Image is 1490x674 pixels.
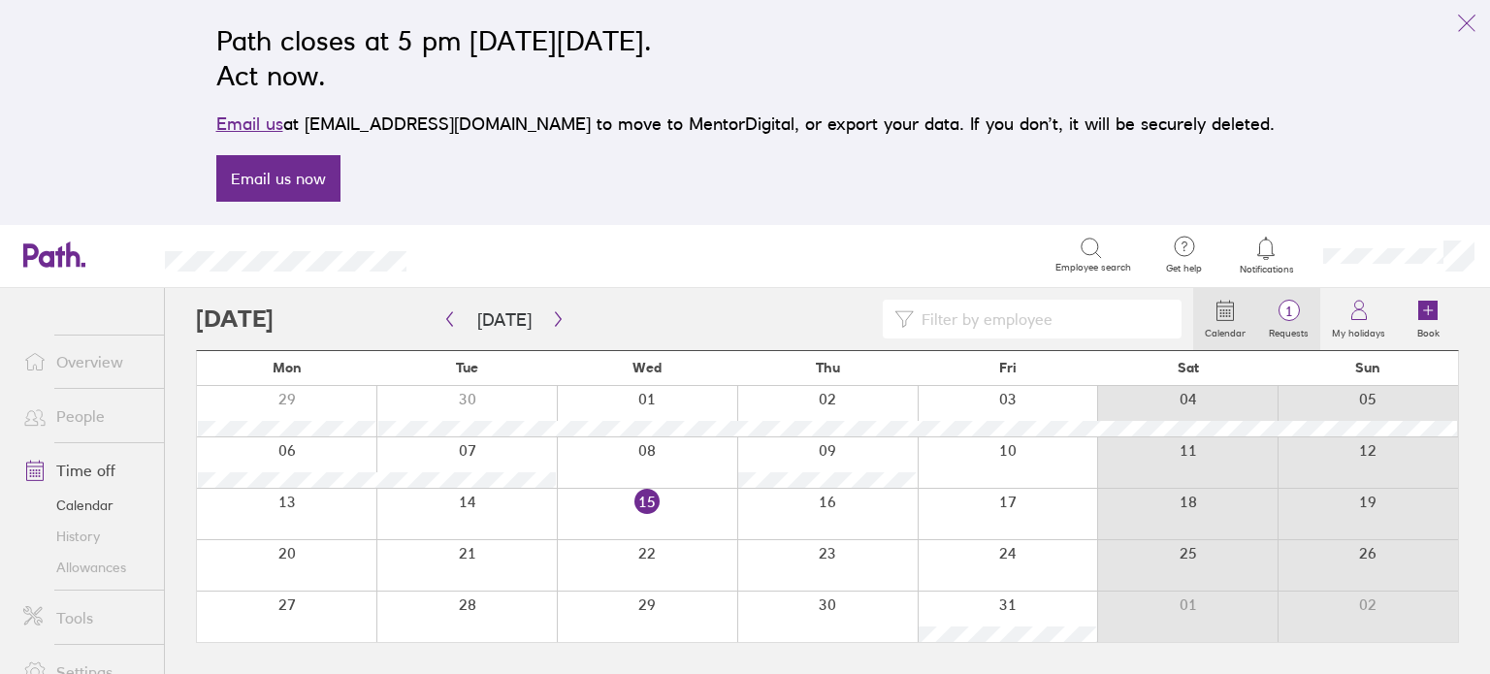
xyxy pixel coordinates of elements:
a: 1Requests [1257,288,1320,350]
label: Book [1406,322,1451,339]
span: 1 [1257,304,1320,319]
span: Tue [456,360,478,375]
h2: Path closes at 5 pm [DATE][DATE]. Act now. [216,23,1275,93]
span: Fri [999,360,1017,375]
span: Get help [1152,263,1215,274]
p: at [EMAIL_ADDRESS][DOMAIN_NAME] to move to MentorDigital, or export your data. If you don’t, it w... [216,111,1275,138]
a: Email us [216,113,283,134]
button: [DATE] [462,304,547,336]
label: Requests [1257,322,1320,339]
a: Allowances [8,552,164,583]
span: Wed [632,360,662,375]
a: Notifications [1235,235,1298,275]
a: Calendar [1193,288,1257,350]
a: Calendar [8,490,164,521]
a: History [8,521,164,552]
a: Email us now [216,155,340,202]
span: Mon [273,360,302,375]
input: Filter by employee [914,301,1170,337]
label: Calendar [1193,322,1257,339]
a: People [8,397,164,435]
a: Time off [8,451,164,490]
span: Notifications [1235,264,1298,275]
label: My holidays [1320,322,1397,339]
a: My holidays [1320,288,1397,350]
div: Search [459,245,508,263]
a: Tools [8,598,164,637]
span: Employee search [1055,262,1131,273]
span: Thu [816,360,840,375]
span: Sun [1355,360,1380,375]
a: Book [1397,288,1459,350]
a: Overview [8,342,164,381]
span: Sat [1178,360,1199,375]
